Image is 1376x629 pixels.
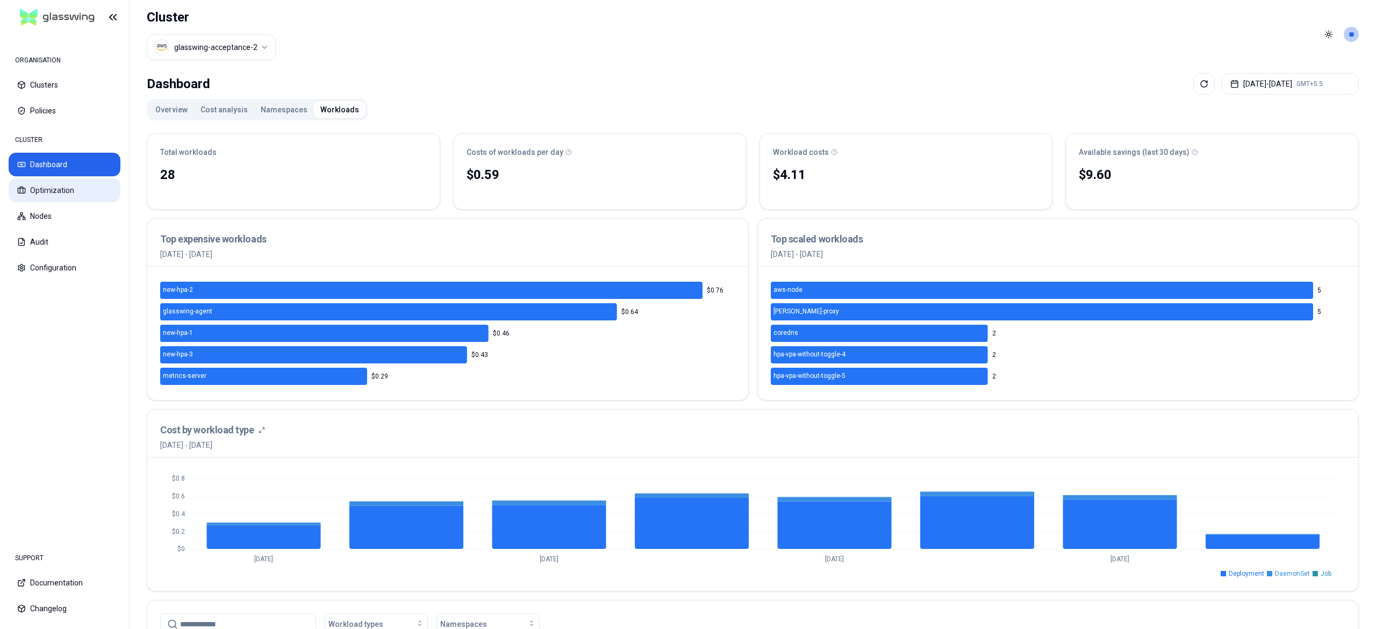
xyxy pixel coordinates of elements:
h1: Cluster [147,9,276,26]
tspan: $0 [177,545,185,553]
span: Deployment [1229,569,1264,578]
button: Dashboard [9,153,120,176]
button: Configuration [9,256,120,280]
button: Cost analysis [194,101,254,118]
button: [DATE]-[DATE]GMT+5.5 [1221,73,1359,95]
tspan: $0.8 [172,475,185,482]
h3: Top expensive workloads [160,232,735,247]
tspan: $0.4 [172,510,185,518]
div: 28 [160,166,427,183]
button: Changelog [9,597,120,620]
div: $0.59 [467,166,733,183]
span: GMT+5.5 [1296,80,1323,88]
div: CLUSTER [9,129,120,151]
div: Available savings (last 30 days) [1079,147,1345,158]
div: SUPPORT [9,547,120,569]
div: Workload costs [773,147,1040,158]
tspan: $0.6 [172,492,185,500]
tspan: $0.2 [172,528,185,535]
div: $9.60 [1079,166,1345,183]
button: Select a value [147,34,276,60]
span: Job [1321,569,1331,578]
span: DaemonSet [1275,569,1310,578]
button: Namespaces [254,101,314,118]
div: ORGANISATION [9,49,120,71]
div: Costs of workloads per day [467,147,733,158]
button: Workloads [314,101,365,118]
p: [DATE] - [DATE] [160,249,735,260]
tspan: [DATE] [540,555,558,563]
button: Optimization [9,178,120,202]
span: [DATE] - [DATE] [160,440,265,451]
img: GlassWing [16,5,99,30]
button: Overview [149,101,194,118]
div: Total workloads [160,147,427,158]
button: Documentation [9,571,120,595]
div: glasswing-acceptance-2 [174,42,257,53]
button: Policies [9,99,120,123]
tspan: [DATE] [1110,555,1129,563]
tspan: [DATE] [254,555,273,563]
div: $4.11 [773,166,1040,183]
h3: Cost by workload type [160,423,254,438]
div: Dashboard [147,73,210,95]
button: Audit [9,230,120,254]
h3: Top scaled workloads [771,232,1346,247]
tspan: [DATE] [825,555,844,563]
button: Nodes [9,204,120,228]
p: [DATE] - [DATE] [771,249,1346,260]
img: aws [156,42,167,53]
button: Clusters [9,73,120,97]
